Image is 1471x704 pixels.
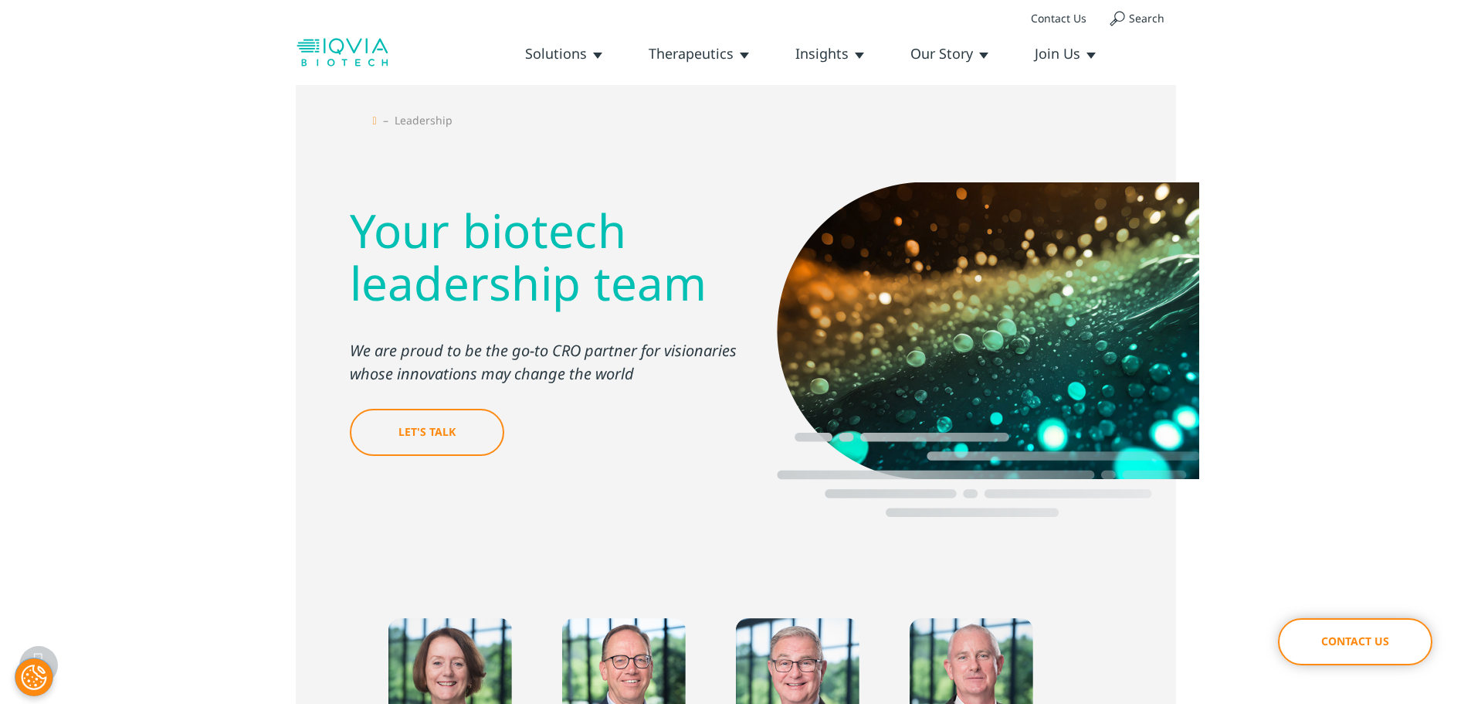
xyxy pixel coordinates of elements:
a: Insights [795,44,864,63]
a: Join Us [1035,44,1096,63]
a: Solutions [525,44,602,63]
h1: Leadership [395,113,452,128]
button: Cookies Settings [15,658,53,696]
a: Contact Us [1278,618,1432,665]
p: We are proud to be the go-to CRO partner for visionaries whose innovations may change the world [350,339,754,386]
a: Let's talk [350,409,504,456]
a: Therapeutics [649,44,749,63]
img: biotech-logo.svg [296,36,388,67]
h2: Your biotech leadership team [350,204,754,309]
img: search.svg [1110,11,1125,26]
a: Our Story [910,44,988,63]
